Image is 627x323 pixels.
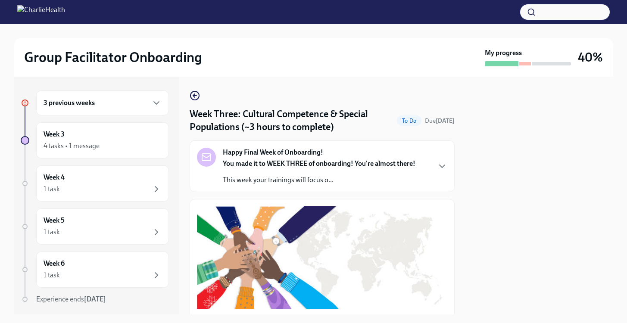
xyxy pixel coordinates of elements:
[36,90,169,115] div: 3 previous weeks
[44,259,65,268] h6: Week 6
[197,206,447,309] button: Zoom image
[44,130,65,139] h6: Week 3
[17,5,65,19] img: CharlieHealth
[425,117,455,125] span: September 29th, 2025 10:00
[44,216,65,225] h6: Week 5
[36,295,106,303] span: Experience ends
[21,165,169,202] a: Week 41 task
[44,141,100,151] div: 4 tasks • 1 message
[223,148,323,157] strong: Happy Final Week of Onboarding!
[223,159,415,168] strong: You made it to WEEK THREE of onboarding! You're almost there!
[485,48,522,58] strong: My progress
[223,175,415,185] p: This week your trainings will focus o...
[44,98,95,108] h6: 3 previous weeks
[425,117,455,124] span: Due
[21,208,169,245] a: Week 51 task
[44,270,60,280] div: 1 task
[436,117,455,124] strong: [DATE]
[24,49,202,66] h2: Group Facilitator Onboarding
[397,118,421,124] span: To Do
[21,122,169,158] a: Week 34 tasks • 1 message
[84,295,106,303] strong: [DATE]
[190,108,393,134] h4: Week Three: Cultural Competence & Special Populations (~3 hours to complete)
[44,184,60,194] div: 1 task
[21,252,169,288] a: Week 61 task
[44,173,65,182] h6: Week 4
[44,227,60,237] div: 1 task
[578,50,603,65] h3: 40%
